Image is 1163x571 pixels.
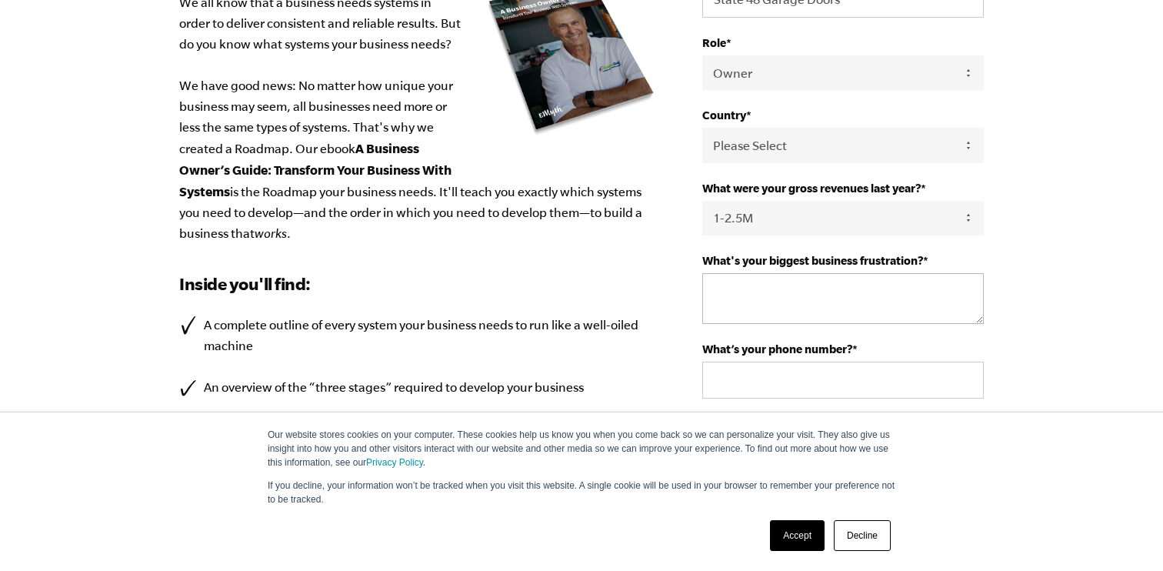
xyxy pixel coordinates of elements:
p: Our website stores cookies on your computer. These cookies help us know you when you come back so... [268,428,895,469]
span: What were your gross revenues last year? [702,182,921,195]
span: What’s your phone number? [702,342,852,356]
li: A complete outline of every system your business needs to run like a well-oiled machine [179,315,656,356]
a: Accept [770,520,825,551]
span: Country [702,109,746,122]
a: Privacy Policy [366,457,423,468]
li: An overview of the “three stages” required to develop your business [179,377,656,398]
span: Role [702,36,726,49]
h3: Inside you'll find: [179,272,656,296]
em: works [255,226,287,240]
b: A Business Owner’s Guide: Transform Your Business With Systems [179,141,452,199]
a: Decline [834,520,891,551]
p: If you decline, your information won’t be tracked when you visit this website. A single cookie wi... [268,479,895,506]
span: What's your biggest business frustration? [702,254,923,267]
